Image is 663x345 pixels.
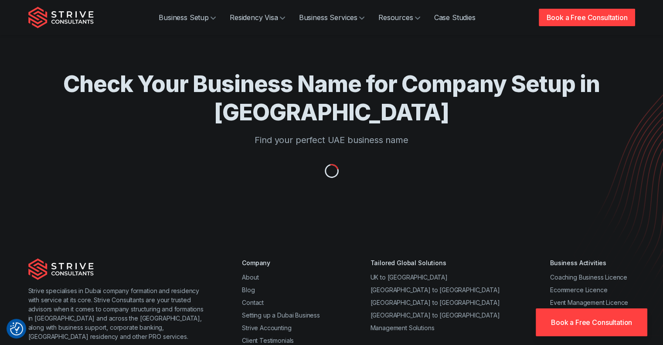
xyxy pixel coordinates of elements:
[550,299,628,306] a: Event Management Licence
[223,9,292,26] a: Residency Visa
[427,9,483,26] a: Case Studies
[28,7,94,28] img: Strive Consultants
[242,299,264,306] a: Contact
[28,286,207,341] p: Strive specialises in Dubai company formation and residency with service at its core. Strive Cons...
[550,273,627,281] a: Coaching Business Licence
[242,324,291,331] a: Strive Accounting
[242,258,320,267] div: Company
[242,311,320,319] a: Setting up a Dubai Business
[152,9,223,26] a: Business Setup
[63,133,600,147] p: Find your perfect UAE business name
[10,322,23,335] img: Revisit consent button
[539,9,635,26] a: Book a Free Consultation
[371,9,427,26] a: Resources
[550,258,635,267] div: Business Activities
[242,337,294,344] a: Client Testimonials
[550,286,607,294] a: Ecommerce Licence
[292,9,371,26] a: Business Services
[10,322,23,335] button: Consent Preferences
[370,299,500,306] a: [GEOGRAPHIC_DATA] to [GEOGRAPHIC_DATA]
[370,258,500,267] div: Tailored Global Solutions
[370,311,500,319] a: [GEOGRAPHIC_DATA] to [GEOGRAPHIC_DATA]
[370,286,500,294] a: [GEOGRAPHIC_DATA] to [GEOGRAPHIC_DATA]
[242,273,258,281] a: About
[242,286,255,294] a: Blog
[63,70,600,126] h1: Check Your Business Name for Company Setup in [GEOGRAPHIC_DATA]
[536,308,647,336] a: Book a Free Consultation
[370,273,447,281] a: UK to [GEOGRAPHIC_DATA]
[370,324,434,331] a: Management Solutions
[28,258,94,280] img: Strive Consultants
